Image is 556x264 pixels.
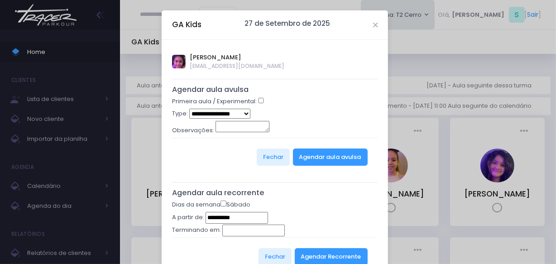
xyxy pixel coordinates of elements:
[172,19,201,30] h5: GA Kids
[244,19,330,28] h6: 27 de Setembro de 2025
[373,23,378,27] button: Close
[172,126,214,135] label: Observações:
[220,200,250,209] label: Sábado
[172,226,221,235] label: Terminando em:
[172,85,378,94] h5: Agendar aula avulsa
[172,97,257,106] label: Primeira aula / Experimental:
[220,201,226,206] input: Sábado
[172,188,378,197] h5: Agendar aula recorrente
[190,53,285,62] span: [PERSON_NAME]
[190,62,285,70] span: [EMAIL_ADDRESS][DOMAIN_NAME]
[172,213,204,222] label: A partir de:
[172,109,188,118] label: Type:
[257,149,290,166] button: Fechar
[293,149,368,166] button: Agendar aula avulsa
